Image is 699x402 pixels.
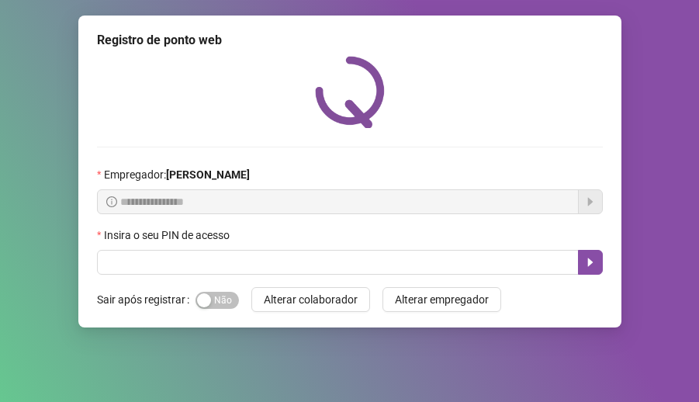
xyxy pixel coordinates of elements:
span: Alterar empregador [395,291,489,308]
span: info-circle [106,196,117,207]
span: Alterar colaborador [264,291,358,308]
div: Registro de ponto web [97,31,603,50]
label: Sair após registrar [97,287,196,312]
span: caret-right [584,256,597,269]
button: Alterar empregador [382,287,501,312]
span: Empregador : [104,166,250,183]
label: Insira o seu PIN de acesso [97,227,240,244]
button: Alterar colaborador [251,287,370,312]
img: QRPoint [315,56,385,128]
strong: [PERSON_NAME] [166,168,250,181]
